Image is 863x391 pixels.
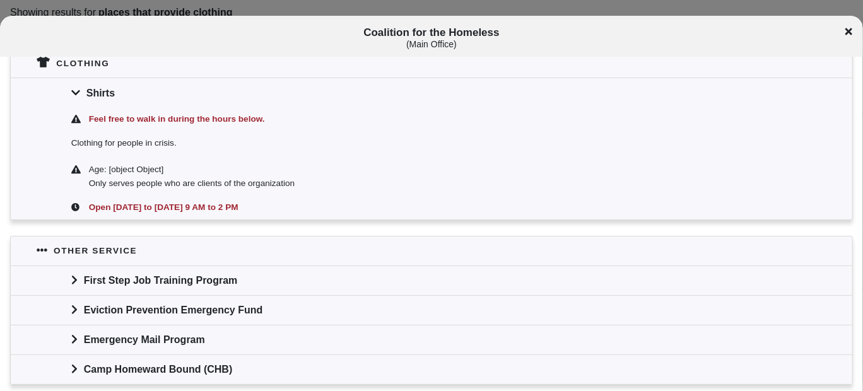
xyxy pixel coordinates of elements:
[11,354,852,384] div: Camp Homeward Bound (CHB)
[11,266,852,295] div: First Step Job Training Program
[11,78,852,107] div: Shirts
[56,57,109,70] div: Clothing
[89,163,792,177] div: Age: [object Object]
[11,325,852,354] div: Emergency Mail Program
[73,39,789,50] div: ( Main Office )
[89,177,792,190] div: Only serves people who are clients of the organization
[86,201,792,214] div: Open [DATE] to [DATE] 9 AM to 2 PM
[86,112,792,126] div: Feel free to walk in during the hours below.
[11,131,852,158] div: Clothing for people in crisis.
[73,26,789,50] span: Coalition for the Homeless
[11,295,852,325] div: Eviction Prevention Emergency Fund
[54,244,137,257] div: Other service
